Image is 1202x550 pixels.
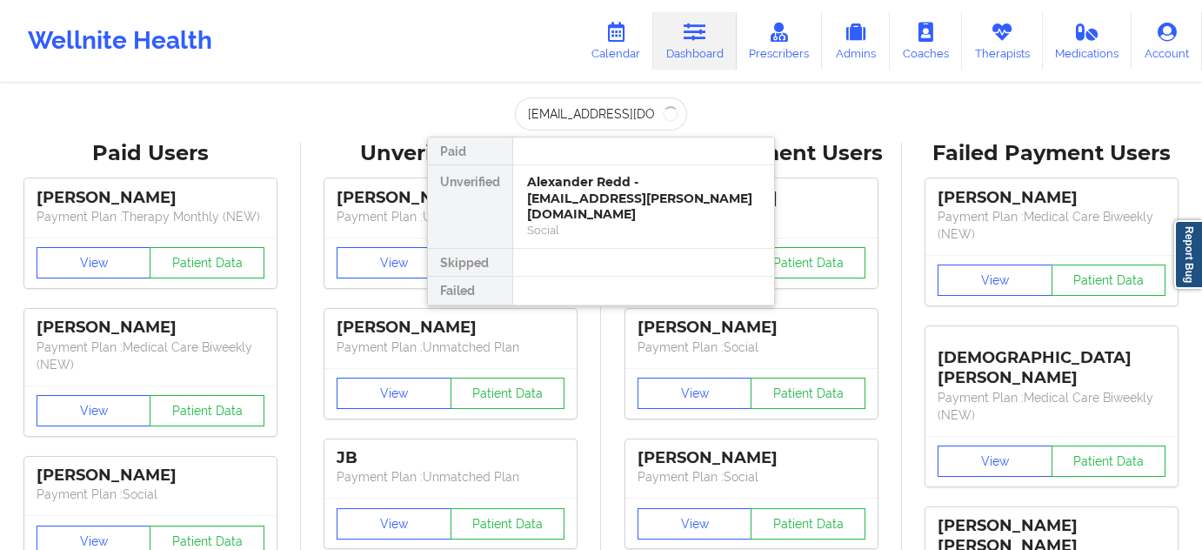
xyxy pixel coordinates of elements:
[938,188,1165,208] div: [PERSON_NAME]
[337,508,451,540] button: View
[737,12,823,70] a: Prescribers
[938,208,1165,243] p: Payment Plan : Medical Care Biweekly (NEW)
[1052,265,1166,296] button: Patient Data
[822,12,890,70] a: Admins
[638,378,752,409] button: View
[337,448,564,468] div: JB
[938,446,1052,477] button: View
[638,339,865,356] p: Payment Plan : Social
[751,247,865,278] button: Patient Data
[578,12,653,70] a: Calendar
[653,12,737,70] a: Dashboard
[337,468,564,486] p: Payment Plan : Unmatched Plan
[527,223,760,238] div: Social
[1052,446,1166,477] button: Patient Data
[938,389,1165,424] p: Payment Plan : Medical Care Biweekly (NEW)
[1043,12,1132,70] a: Medications
[37,247,151,278] button: View
[37,208,264,225] p: Payment Plan : Therapy Monthly (NEW)
[638,318,865,338] div: [PERSON_NAME]
[638,508,752,540] button: View
[428,249,512,277] div: Skipped
[638,448,865,468] div: [PERSON_NAME]
[37,318,264,338] div: [PERSON_NAME]
[428,277,512,305] div: Failed
[751,378,865,409] button: Patient Data
[451,378,565,409] button: Patient Data
[337,318,564,338] div: [PERSON_NAME]
[1132,12,1202,70] a: Account
[313,140,590,167] div: Unverified Users
[337,208,564,225] p: Payment Plan : Unmatched Plan
[337,378,451,409] button: View
[428,137,512,165] div: Paid
[914,140,1191,167] div: Failed Payment Users
[638,468,865,486] p: Payment Plan : Social
[337,247,451,278] button: View
[12,140,289,167] div: Paid Users
[938,335,1165,388] div: [DEMOGRAPHIC_DATA][PERSON_NAME]
[962,12,1043,70] a: Therapists
[337,188,564,208] div: [PERSON_NAME]
[751,508,865,540] button: Patient Data
[890,12,962,70] a: Coaches
[37,339,264,373] p: Payment Plan : Medical Care Biweekly (NEW)
[150,247,264,278] button: Patient Data
[527,174,760,223] div: Alexander Redd - [EMAIL_ADDRESS][PERSON_NAME][DOMAIN_NAME]
[337,339,564,356] p: Payment Plan : Unmatched Plan
[37,486,264,503] p: Payment Plan : Social
[451,508,565,540] button: Patient Data
[37,188,264,208] div: [PERSON_NAME]
[37,466,264,486] div: [PERSON_NAME]
[938,265,1052,296] button: View
[150,395,264,426] button: Patient Data
[428,165,512,249] div: Unverified
[1174,220,1202,289] a: Report Bug
[37,395,151,426] button: View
